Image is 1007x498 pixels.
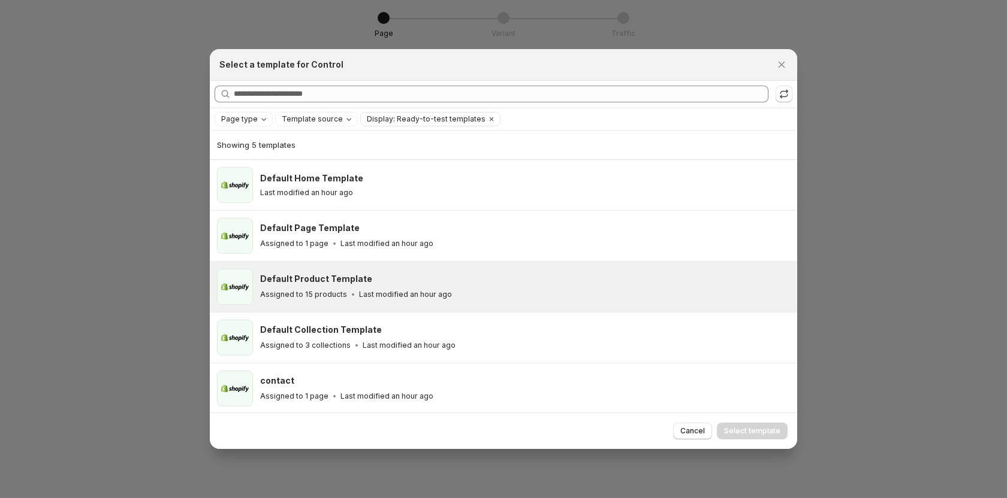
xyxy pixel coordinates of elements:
[215,113,272,126] button: Page type
[340,391,433,401] p: Last modified an hour ago
[217,269,253,305] img: Default Product Template
[217,167,253,203] img: Default Home Template
[217,371,253,406] img: contact
[217,320,253,356] img: Default Collection Template
[282,114,343,124] span: Template source
[680,426,705,436] span: Cancel
[217,218,253,254] img: Default Page Template
[276,113,357,126] button: Template source
[773,56,790,73] button: Close
[260,341,351,350] p: Assigned to 3 collections
[260,172,363,184] h3: Default Home Template
[217,140,296,150] span: Showing 5 templates
[359,290,452,299] p: Last modified an hour ago
[363,341,456,350] p: Last modified an hour ago
[340,239,433,248] p: Last modified an hour ago
[260,375,294,387] h3: contact
[221,114,258,124] span: Page type
[367,114,486,124] span: Display: Ready-to-test templates
[260,188,353,198] p: Last modified an hour ago
[219,59,343,71] h2: Select a template for Control
[260,324,382,336] h3: Default Collection Template
[260,391,328,401] p: Assigned to 1 page
[260,273,372,285] h3: Default Product Template
[486,113,498,126] button: Clear
[260,290,347,299] p: Assigned to 15 products
[673,423,712,439] button: Cancel
[361,113,486,126] button: Display: Ready-to-test templates
[260,239,328,248] p: Assigned to 1 page
[260,222,360,234] h3: Default Page Template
